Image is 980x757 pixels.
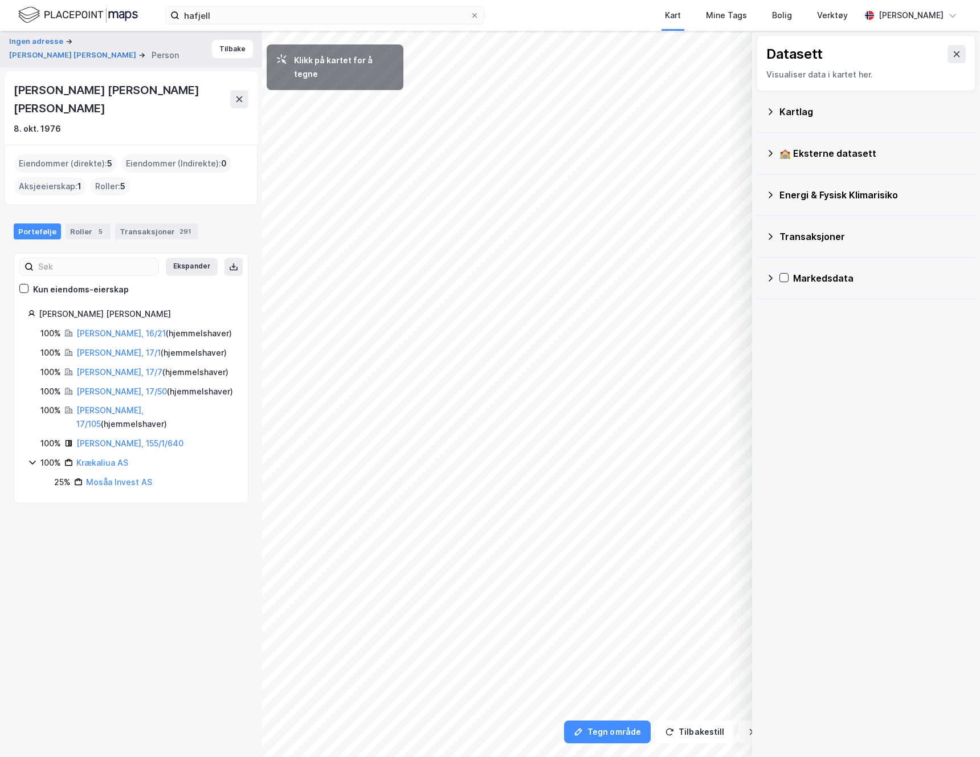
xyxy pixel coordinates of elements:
div: [PERSON_NAME] [PERSON_NAME] [PERSON_NAME] [14,81,230,117]
div: ( hjemmelshaver ) [76,346,227,360]
div: Roller : [91,177,130,196]
a: Mosåa Invest AS [86,477,152,487]
div: Eiendommer (direkte) : [14,154,117,173]
a: [PERSON_NAME], 17/50 [76,386,167,396]
div: Energi & Fysisk Klimarisiko [779,188,966,202]
div: Roller [66,223,111,239]
div: Kontrollprogram for chat [923,702,980,757]
button: Ekspander [166,258,218,276]
div: 100% [40,346,61,360]
span: 1 [77,180,81,193]
div: Eiendommer (Indirekte) : [121,154,231,173]
div: Markedsdata [793,271,966,285]
div: Kart [665,9,681,22]
iframe: Chat Widget [923,702,980,757]
input: Søk [34,258,158,275]
div: Kartlag [779,105,966,119]
a: Krækaliua AS [76,458,128,467]
div: ( hjemmelshaver ) [76,365,228,379]
div: Visualiser data i kartet her. [766,68,966,82]
div: ( hjemmelshaver ) [76,327,232,340]
a: [PERSON_NAME], 17/105 [76,405,144,429]
div: Person [152,48,179,62]
div: Transaksjoner [779,230,966,243]
input: Søk på adresse, matrikkel, gårdeiere, leietakere eller personer [179,7,470,24]
div: Aksjeeierskap : [14,177,86,196]
div: 291 [177,226,193,237]
button: Tegn område [564,721,651,743]
span: 0 [221,157,227,170]
span: 5 [120,180,125,193]
div: Portefølje [14,223,61,239]
div: Bolig [772,9,792,22]
div: [PERSON_NAME] [PERSON_NAME] [39,307,234,321]
div: 100% [40,327,61,340]
div: 🏫 Eksterne datasett [779,146,966,160]
div: 5 [95,226,106,237]
div: 100% [40,456,61,470]
div: 8. okt. 1976 [14,122,61,136]
div: ( hjemmelshaver ) [76,385,233,398]
a: [PERSON_NAME], 16/21 [76,328,166,338]
div: ( hjemmelshaver ) [76,404,234,431]
a: [PERSON_NAME], 155/1/640 [76,438,183,448]
div: Verktøy [817,9,848,22]
button: [PERSON_NAME] [PERSON_NAME] [9,50,138,61]
button: Lukk [738,721,790,743]
div: 25% [54,475,71,489]
button: Tilbake [212,40,253,58]
div: Mine Tags [706,9,747,22]
a: [PERSON_NAME], 17/7 [76,367,162,377]
button: Tilbakestill [655,721,734,743]
span: 5 [107,157,112,170]
div: 100% [40,437,61,450]
a: [PERSON_NAME], 17/1 [76,348,161,357]
img: logo.f888ab2527a4732fd821a326f86c7f29.svg [18,5,138,25]
div: Klikk på kartet for å tegne [294,54,394,81]
div: 100% [40,404,61,417]
div: Datasett [766,45,823,63]
div: [PERSON_NAME] [879,9,944,22]
div: Transaksjoner [115,223,198,239]
button: Ingen adresse [9,36,66,47]
div: Kun eiendoms-eierskap [33,283,129,296]
div: 100% [40,385,61,398]
div: 100% [40,365,61,379]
